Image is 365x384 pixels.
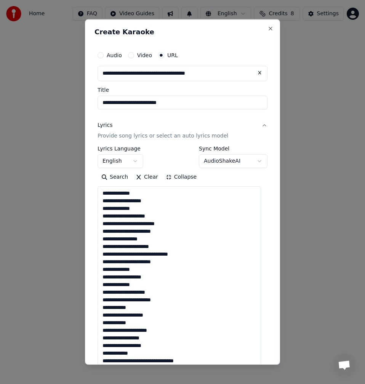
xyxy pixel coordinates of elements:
[98,87,267,93] label: Title
[137,53,152,58] label: Video
[199,146,267,151] label: Sync Model
[132,171,162,183] button: Clear
[98,115,267,146] button: LyricsProvide song lyrics or select an auto lyrics model
[98,171,132,183] button: Search
[98,122,112,129] div: Lyrics
[94,29,271,35] h2: Create Karaoke
[167,53,178,58] label: URL
[98,146,143,151] label: Lyrics Language
[107,53,122,58] label: Audio
[98,132,228,140] p: Provide song lyrics or select an auto lyrics model
[162,171,201,183] button: Collapse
